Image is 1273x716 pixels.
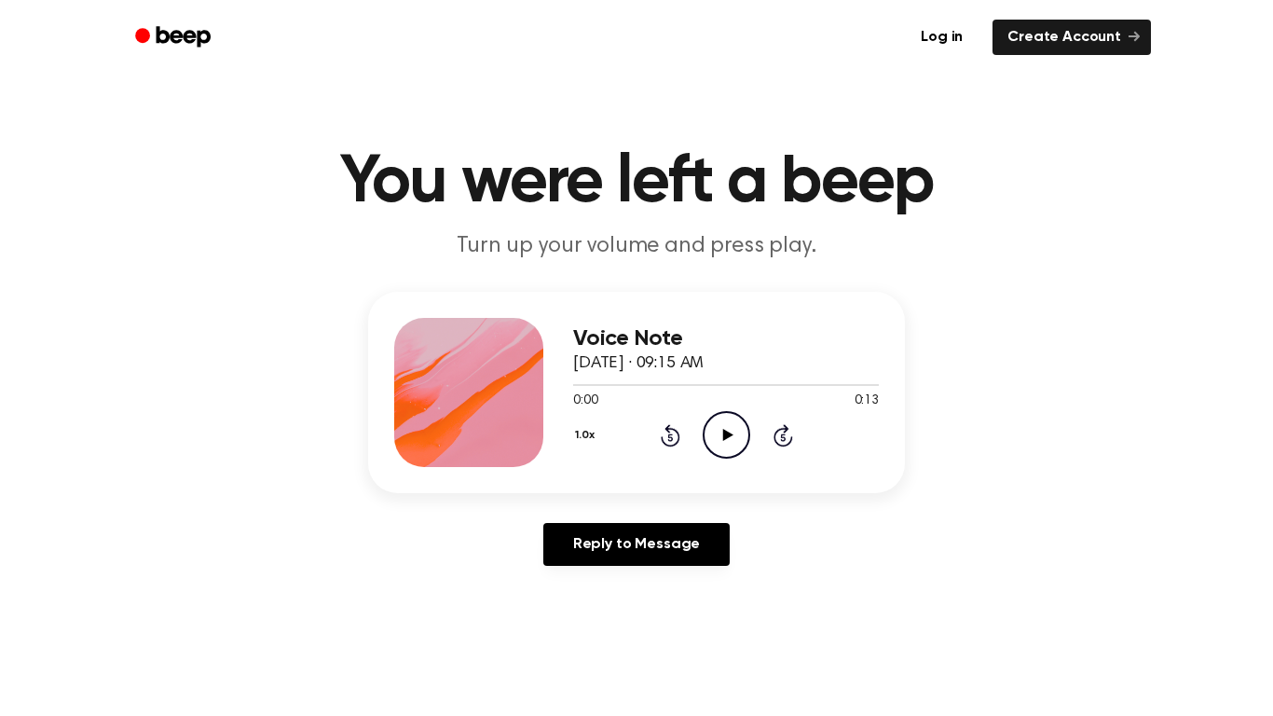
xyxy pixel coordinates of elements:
[279,231,994,262] p: Turn up your volume and press play.
[573,355,704,372] span: [DATE] · 09:15 AM
[122,20,227,56] a: Beep
[573,326,879,351] h3: Voice Note
[992,20,1151,55] a: Create Account
[902,16,981,59] a: Log in
[573,420,601,451] button: 1.0x
[855,392,879,411] span: 0:13
[159,149,1114,216] h1: You were left a beep
[543,523,730,566] a: Reply to Message
[573,392,597,411] span: 0:00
